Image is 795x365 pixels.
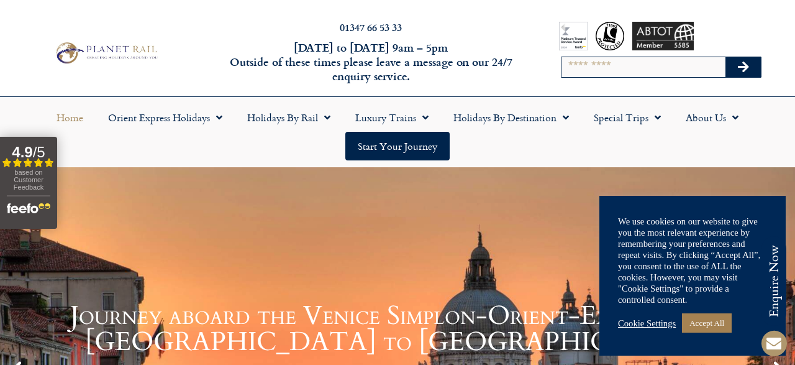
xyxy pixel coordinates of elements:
[618,318,676,329] a: Cookie Settings
[235,103,343,132] a: Holidays by Rail
[31,303,764,355] h1: Journey aboard the Venice Simplon-Orient-Express from [GEOGRAPHIC_DATA] to [GEOGRAPHIC_DATA]
[340,20,402,34] a: 01347 66 53 33
[345,132,450,160] a: Start your Journey
[6,103,789,160] nav: Menu
[682,313,732,333] a: Accept All
[343,103,441,132] a: Luxury Trains
[725,57,761,77] button: Search
[581,103,673,132] a: Special Trips
[52,40,160,67] img: Planet Rail Train Holidays Logo
[673,103,751,132] a: About Us
[215,40,527,84] h6: [DATE] to [DATE] 9am – 5pm Outside of these times please leave a message on our 24/7 enquiry serv...
[618,216,767,305] div: We use cookies on our website to give you the most relevant experience by remembering your prefer...
[96,103,235,132] a: Orient Express Holidays
[44,103,96,132] a: Home
[441,103,581,132] a: Holidays by Destination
